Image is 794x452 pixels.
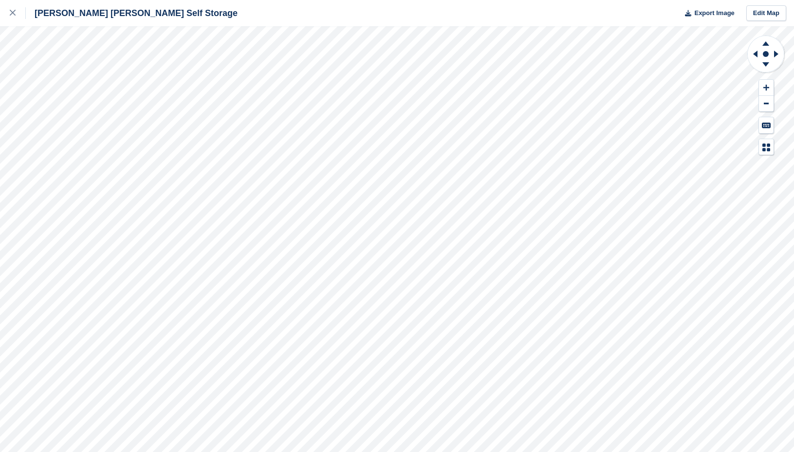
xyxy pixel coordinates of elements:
span: Export Image [694,8,734,18]
button: Zoom Out [759,96,774,112]
button: Keyboard Shortcuts [759,117,774,133]
button: Zoom In [759,80,774,96]
div: [PERSON_NAME] [PERSON_NAME] Self Storage [26,7,238,19]
button: Map Legend [759,139,774,155]
a: Edit Map [746,5,786,21]
button: Export Image [679,5,735,21]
